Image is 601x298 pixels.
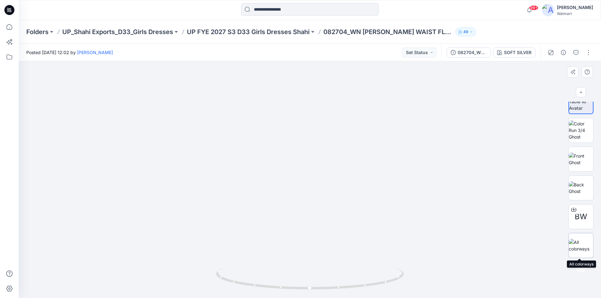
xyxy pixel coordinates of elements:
button: 082704_WN [PERSON_NAME] WAIST FLUTTER DRESS [447,48,491,58]
img: Back Ghost [569,181,593,194]
a: UP_Shahi Exports_D33_Girls Dresses [62,28,173,36]
button: SOFT SILVER [493,48,536,58]
img: Color Run 3/4 Ghost [569,120,593,140]
a: UP FYE 2027 S3 D33 Girls Dresses Shahi [187,28,310,36]
button: Details [558,48,568,58]
p: 082704_WN [PERSON_NAME] WAIST FLUTTER DRESS [323,28,453,36]
img: All colorways [569,239,593,252]
a: Folders [26,28,49,36]
img: Front Ghost [569,153,593,166]
p: 49 [463,28,468,35]
span: 99+ [529,5,538,10]
img: Turn Table w/ Avatar [569,92,593,111]
div: [PERSON_NAME] [557,4,593,11]
span: Posted [DATE] 12:02 by [26,49,113,56]
div: 082704_WN [PERSON_NAME] WAIST FLUTTER DRESS [458,49,486,56]
img: avatar [542,4,554,16]
a: [PERSON_NAME] [77,50,113,55]
span: BW [575,211,587,222]
button: 49 [455,28,476,36]
div: SOFT SILVER [504,49,532,56]
div: Walmart [557,11,593,16]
